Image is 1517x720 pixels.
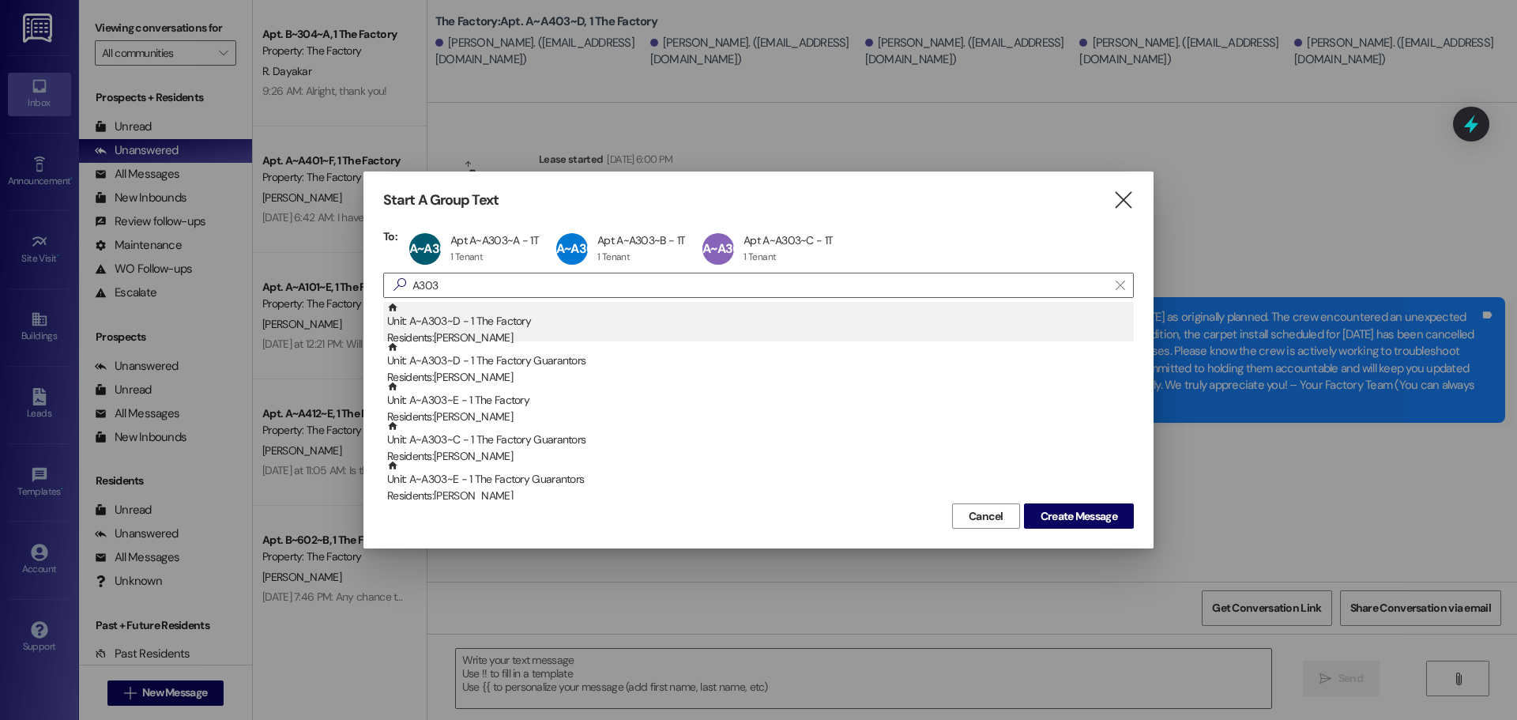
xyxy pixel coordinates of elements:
[1041,508,1117,525] span: Create Message
[1112,192,1134,209] i: 
[743,233,833,247] div: Apt A~A303~C - 1T
[1116,279,1124,292] i: 
[387,448,1134,465] div: Residents: [PERSON_NAME]
[383,229,397,243] h3: To:
[1024,503,1134,529] button: Create Message
[952,503,1020,529] button: Cancel
[556,240,615,257] span: A~A303~B
[387,488,1134,504] div: Residents: [PERSON_NAME]
[383,381,1134,420] div: Unit: A~A303~E - 1 The FactoryResidents:[PERSON_NAME]
[387,420,1134,466] div: Unit: A~A303~C - 1 The Factory Guarantors
[383,302,1134,341] div: Unit: A~A303~D - 1 The FactoryResidents:[PERSON_NAME]
[387,302,1134,347] div: Unit: A~A303~D - 1 The Factory
[383,420,1134,460] div: Unit: A~A303~C - 1 The Factory GuarantorsResidents:[PERSON_NAME]
[412,274,1108,296] input: Search for any contact or apartment
[1108,273,1133,297] button: Clear text
[383,191,499,209] h3: Start A Group Text
[387,341,1134,386] div: Unit: A~A303~D - 1 The Factory Guarantors
[969,508,1003,525] span: Cancel
[387,330,1134,346] div: Residents: [PERSON_NAME]
[387,277,412,293] i: 
[387,460,1134,505] div: Unit: A~A303~E - 1 The Factory Guarantors
[383,460,1134,499] div: Unit: A~A303~E - 1 The Factory GuarantorsResidents:[PERSON_NAME]
[387,381,1134,426] div: Unit: A~A303~E - 1 The Factory
[387,409,1134,425] div: Residents: [PERSON_NAME]
[450,233,539,247] div: Apt A~A303~A - 1T
[450,251,483,263] div: 1 Tenant
[702,240,763,257] span: A~A303~C
[597,233,685,247] div: Apt A~A303~B - 1T
[743,251,776,263] div: 1 Tenant
[383,341,1134,381] div: Unit: A~A303~D - 1 The Factory GuarantorsResidents:[PERSON_NAME]
[409,240,469,257] span: A~A303~A
[387,369,1134,386] div: Residents: [PERSON_NAME]
[597,251,630,263] div: 1 Tenant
